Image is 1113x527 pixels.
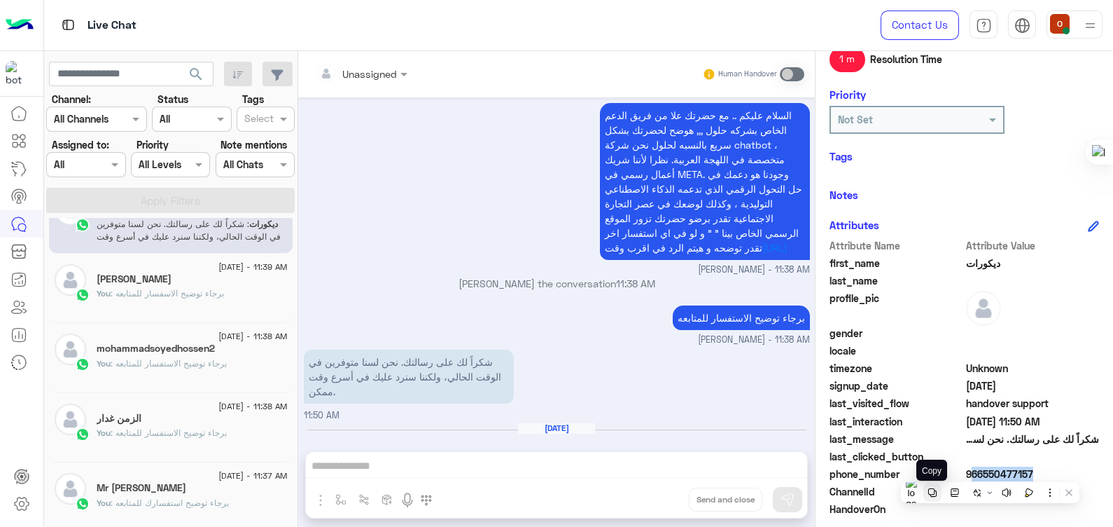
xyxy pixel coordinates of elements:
[76,497,90,511] img: WhatsApp
[969,11,997,40] a: tab
[829,88,866,101] h6: Priority
[97,358,111,369] span: You
[829,378,963,393] span: signup_date
[1022,471,1071,520] img: hulul-logo.png
[220,137,287,152] label: Note mentions
[881,11,959,40] a: Contact Us
[6,61,31,86] img: 114004088273201
[829,396,963,411] span: last_visited_flow
[179,62,213,92] button: search
[829,484,963,499] span: ChannelId
[304,276,810,291] p: [PERSON_NAME] the conversation
[829,449,963,464] span: last_clicked_button
[762,242,787,254] a: [URL]
[218,330,287,343] span: [DATE] - 11:38 AM
[55,334,86,365] img: defaultAdmin.png
[829,432,963,446] span: last_message
[966,414,1100,429] span: 2025-08-26T08:50:15.759Z
[1050,14,1070,34] img: userImage
[97,427,111,438] span: You
[97,482,186,494] h5: Mr Ammar Yasser
[829,361,963,376] span: timezone
[55,473,86,505] img: defaultAdmin.png
[111,288,224,299] span: برجاء توضيح الاسفسار للمتابعه
[966,378,1100,393] span: 2025-08-26T03:11:19.458Z
[1081,17,1099,34] img: profile
[966,326,1100,341] span: null
[76,218,90,232] img: WhatsApp
[304,410,339,420] span: 11:50 AM
[698,263,810,277] span: [PERSON_NAME] - 11:38 AM
[966,256,1100,271] span: ديكورات
[829,189,858,201] h6: Notes
[52,137,109,152] label: Assigned to:
[829,291,963,323] span: profile_pic
[136,137,169,152] label: Priority
[829,502,963,516] span: HandoverOn
[76,357,90,371] img: WhatsApp
[97,343,215,355] h5: mohammadsoyedhossen2
[966,238,1100,253] span: Attribute Value
[188,66,204,83] span: search
[829,343,963,358] span: locale
[242,111,274,129] div: Select
[829,467,963,481] span: phone_number
[111,498,229,508] span: برجاء توضبح استفسارك للمتابعه
[718,69,777,80] small: Human Handover
[52,92,91,107] label: Channel:
[829,414,963,429] span: last_interaction
[249,219,278,229] span: ديكورات
[55,404,86,435] img: defaultAdmin.png
[111,427,227,438] span: برجاء توضيح الاستفسار للمتابعه
[829,273,963,288] span: last_name
[1014,18,1030,34] img: tab
[76,427,90,442] img: WhatsApp
[966,291,1001,326] img: defaultAdmin.png
[829,238,963,253] span: Attribute Name
[87,16,136,35] p: Live Chat
[46,188,295,213] button: Apply Filters
[673,306,810,330] p: 26/8/2025, 11:38 AM
[698,334,810,347] span: [PERSON_NAME] - 11:38 AM
[829,150,1099,163] h6: Tags
[76,288,90,302] img: WhatsApp
[829,47,865,72] span: 1 m
[518,423,595,433] h6: [DATE]
[616,278,655,289] span: 11:38 AM
[966,432,1100,446] span: ‏شكراً لك على رسالتك. نحن لسنا متوفرين في الوقت الحالي، ولكننا سنرد عليك في أسرع وقت ممكن.
[829,256,963,271] span: first_name
[218,470,287,482] span: [DATE] - 11:37 AM
[97,288,111,299] span: You
[59,16,77,34] img: tab
[966,361,1100,376] span: Unknown
[304,350,514,404] p: 26/8/2025, 11:50 AM
[966,396,1100,411] span: handover support
[242,92,264,107] label: Tags
[97,219,281,254] span: ‏شكراً لك على رسالتك. نحن لسنا متوفرين في الوقت الحالي، ولكننا سنرد عليك في أسرع وقت ممكن.
[966,343,1100,358] span: null
[97,498,111,508] span: You
[966,502,1100,516] span: null
[111,358,227,369] span: برجاء توضيح الاستفسار للمتابعه
[689,488,762,512] button: Send and close
[605,109,802,254] span: السلام عليكم .. مع حضرتك علا من فريق الدعم الخاص بشركه حلول ,,, هوضح لحضرتك بشكل سريع بالنسبه لحل...
[829,326,963,341] span: gender
[966,467,1100,481] span: 966550477157
[6,11,34,40] img: Logo
[870,52,942,67] span: Resolution Time
[55,264,86,296] img: defaultAdmin.png
[829,219,879,231] h6: Attributes
[600,103,810,260] p: 26/8/2025, 11:38 AM
[966,449,1100,464] span: null
[157,92,188,107] label: Status
[976,18,992,34] img: tab
[97,273,171,285] h5: ابو سامي
[97,413,141,425] h5: الزمن غدار
[218,400,287,413] span: [DATE] - 11:38 AM
[218,261,287,273] span: [DATE] - 11:39 AM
